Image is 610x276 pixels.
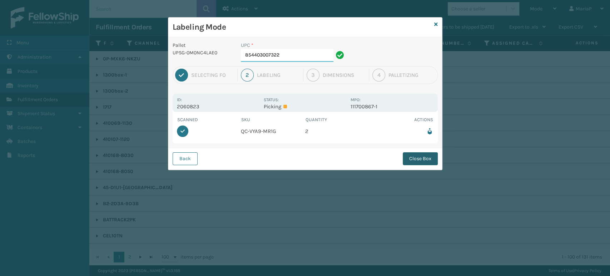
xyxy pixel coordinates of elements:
[388,72,435,78] div: Palletizing
[305,116,370,123] th: Quantity
[351,97,361,102] label: MPO:
[403,152,438,165] button: Close Box
[241,41,253,49] label: UPC
[173,41,233,49] p: Pallet
[175,69,188,82] div: 1
[241,123,305,139] td: QC-VYA9-MR1G
[264,97,279,102] label: Status:
[173,22,431,33] h3: Labeling Mode
[177,97,182,102] label: Id:
[351,103,433,110] p: 111700867-1
[369,123,433,139] td: Remove from box
[173,49,233,56] p: UPSG-0M0NC4LAE0
[369,116,433,123] th: Actions
[191,72,234,78] div: Selecting FO
[307,69,319,82] div: 3
[372,69,385,82] div: 4
[241,69,254,82] div: 2
[241,116,305,123] th: SKU
[257,72,300,78] div: Labeling
[173,152,198,165] button: Back
[305,123,370,139] td: 2
[177,103,259,110] p: 2060823
[323,72,366,78] div: Dimensions
[177,116,241,123] th: Scanned
[264,103,346,110] p: Picking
